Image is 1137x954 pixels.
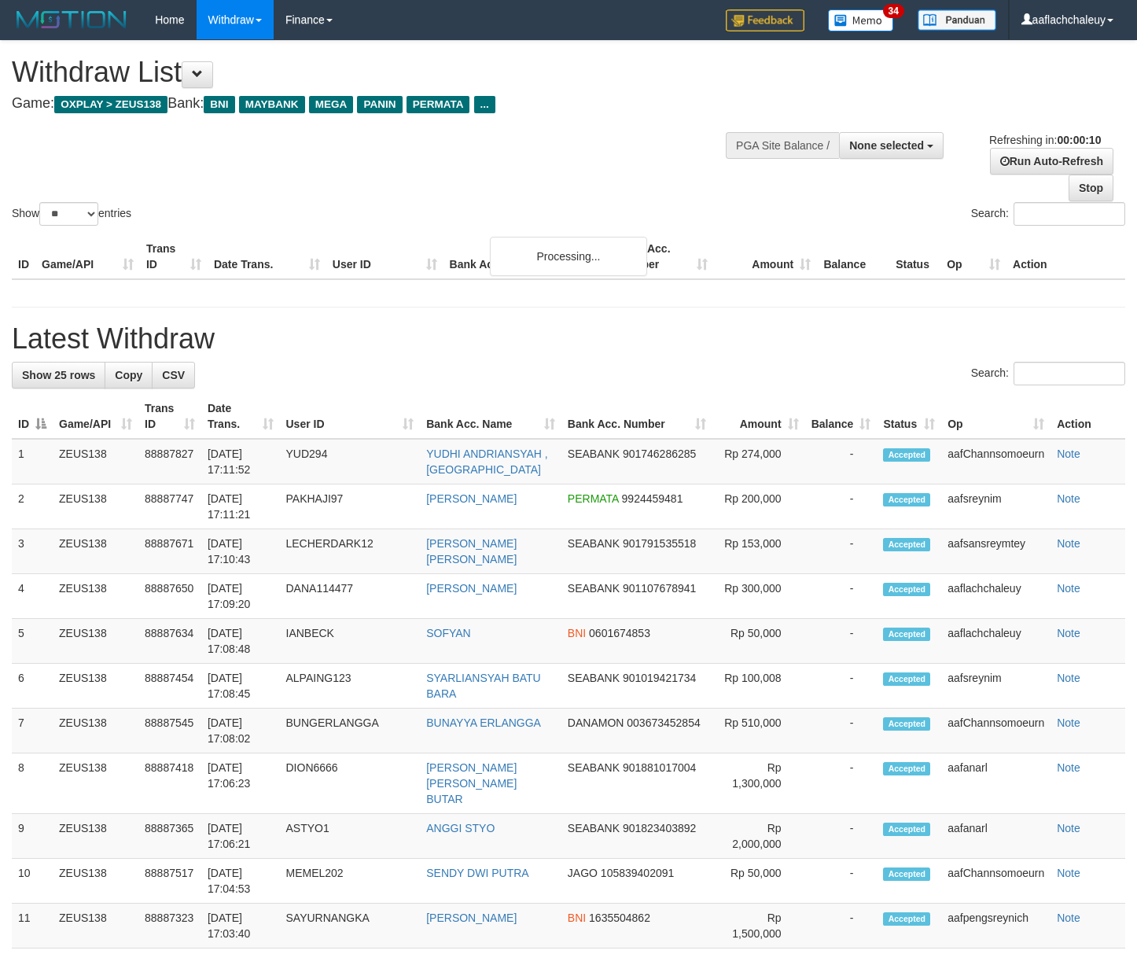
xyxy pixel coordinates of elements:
[426,537,517,565] a: [PERSON_NAME] [PERSON_NAME]
[426,627,471,639] a: SOFYAN
[805,394,878,439] th: Balance: activate to sort column ascending
[568,912,586,924] span: BNI
[12,362,105,389] a: Show 25 rows
[712,664,805,709] td: Rp 100,008
[1057,582,1080,595] a: Note
[201,529,280,574] td: [DATE] 17:10:43
[53,709,138,753] td: ZEUS138
[1014,202,1125,226] input: Search:
[1057,448,1080,460] a: Note
[357,96,402,113] span: PANIN
[201,664,280,709] td: [DATE] 17:08:45
[805,574,878,619] td: -
[883,717,930,731] span: Accepted
[53,484,138,529] td: ZEUS138
[623,537,696,550] span: Copy 901791535518 to clipboard
[601,867,674,879] span: Copy 105839402091 to clipboard
[53,394,138,439] th: Game/API: activate to sort column ascending
[138,619,201,664] td: 88887634
[989,134,1101,146] span: Refreshing in:
[568,627,586,639] span: BNI
[138,904,201,948] td: 88887323
[805,619,878,664] td: -
[1057,867,1080,879] a: Note
[280,904,421,948] td: SAYURNANGKA
[12,814,53,859] td: 9
[883,493,930,506] span: Accepted
[805,484,878,529] td: -
[280,814,421,859] td: ASTYO1
[201,904,280,948] td: [DATE] 17:03:40
[138,439,201,484] td: 88887827
[426,867,528,879] a: SENDY DWI PUTRA
[568,582,620,595] span: SEABANK
[877,394,941,439] th: Status: activate to sort column ascending
[568,448,620,460] span: SEABANK
[712,619,805,664] td: Rp 50,000
[561,394,712,439] th: Bank Acc. Number: activate to sort column ascending
[201,753,280,814] td: [DATE] 17:06:23
[12,529,53,574] td: 3
[712,484,805,529] td: Rp 200,000
[1057,492,1080,505] a: Note
[280,709,421,753] td: BUNGERLANGGA
[490,237,647,276] div: Processing...
[883,867,930,881] span: Accepted
[138,664,201,709] td: 88887454
[1057,822,1080,834] a: Note
[280,859,421,904] td: MEMEL202
[53,814,138,859] td: ZEUS138
[941,859,1051,904] td: aafChannsomoeurn
[12,96,742,112] h4: Game: Bank:
[138,484,201,529] td: 88887747
[138,753,201,814] td: 88887418
[12,574,53,619] td: 4
[805,859,878,904] td: -
[611,234,714,279] th: Bank Acc. Number
[941,439,1051,484] td: aafChannsomoeurn
[849,139,924,152] span: None selected
[627,716,700,729] span: Copy 003673452854 to clipboard
[941,529,1051,574] td: aafsansreymtey
[883,672,930,686] span: Accepted
[883,583,930,596] span: Accepted
[280,484,421,529] td: PAKHAJI97
[280,753,421,814] td: DION6666
[201,709,280,753] td: [DATE] 17:08:02
[426,761,517,805] a: [PERSON_NAME] [PERSON_NAME] BUTAR
[280,394,421,439] th: User ID: activate to sort column ascending
[883,448,930,462] span: Accepted
[138,529,201,574] td: 88887671
[115,369,142,381] span: Copy
[201,574,280,619] td: [DATE] 17:09:20
[208,234,326,279] th: Date Trans.
[12,57,742,88] h1: Withdraw List
[990,148,1113,175] a: Run Auto-Refresh
[1051,394,1125,439] th: Action
[805,814,878,859] td: -
[201,859,280,904] td: [DATE] 17:04:53
[12,323,1125,355] h1: Latest Withdraw
[568,761,620,774] span: SEABANK
[623,582,696,595] span: Copy 901107678941 to clipboard
[309,96,354,113] span: MEGA
[426,822,495,834] a: ANGGI STYO
[12,439,53,484] td: 1
[53,619,138,664] td: ZEUS138
[971,202,1125,226] label: Search:
[726,132,839,159] div: PGA Site Balance /
[941,814,1051,859] td: aafanarl
[839,132,944,159] button: None selected
[941,664,1051,709] td: aafsreynim
[941,484,1051,529] td: aafsreynim
[138,814,201,859] td: 88887365
[712,439,805,484] td: Rp 274,000
[941,709,1051,753] td: aafChannsomoeurn
[12,484,53,529] td: 2
[426,912,517,924] a: [PERSON_NAME]
[53,574,138,619] td: ZEUS138
[941,904,1051,948] td: aafpengsreynich
[426,448,548,476] a: YUDHI ANDRIANSYAH , [GEOGRAPHIC_DATA]
[805,709,878,753] td: -
[201,439,280,484] td: [DATE] 17:11:52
